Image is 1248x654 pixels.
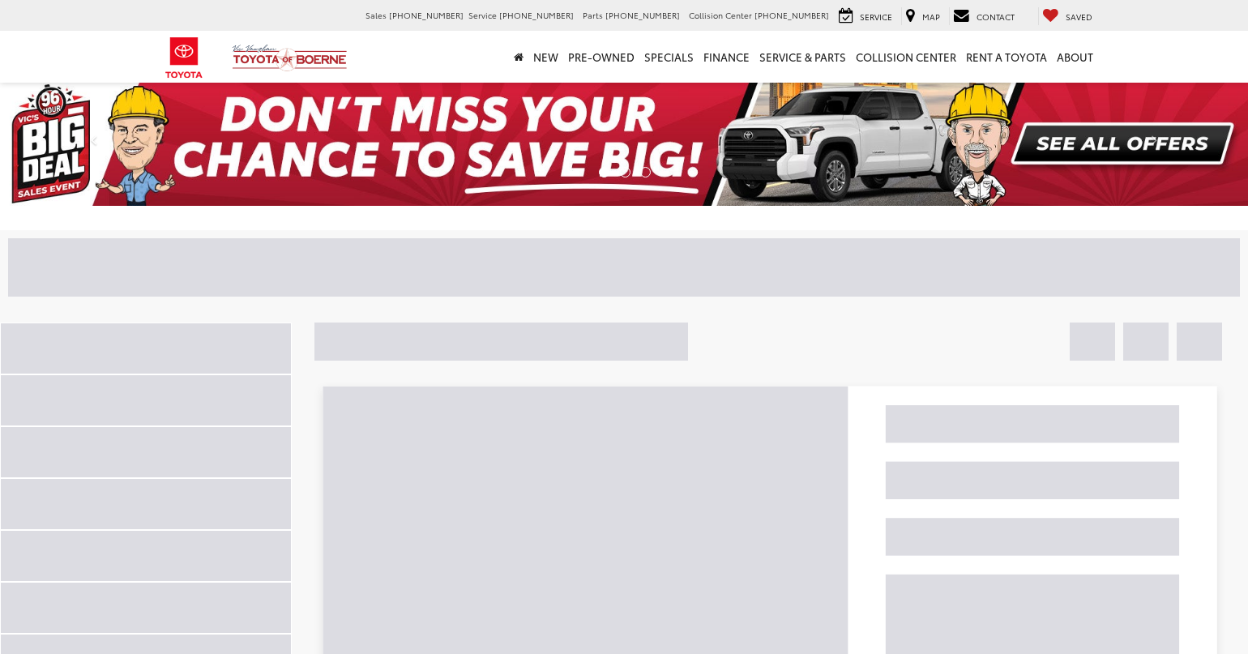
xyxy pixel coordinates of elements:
[232,44,348,72] img: Vic Vaughan Toyota of Boerne
[689,9,752,21] span: Collision Center
[154,32,215,84] img: Toyota
[563,31,639,83] a: Pre-Owned
[754,9,829,21] span: [PHONE_NUMBER]
[639,31,699,83] a: Specials
[754,31,851,83] a: Service & Parts: Opens in a new tab
[1066,11,1092,23] span: Saved
[835,7,896,25] a: Service
[583,9,603,21] span: Parts
[499,9,574,21] span: [PHONE_NUMBER]
[605,9,680,21] span: [PHONE_NUMBER]
[365,9,387,21] span: Sales
[389,9,464,21] span: [PHONE_NUMBER]
[977,11,1015,23] span: Contact
[860,11,892,23] span: Service
[961,31,1052,83] a: Rent a Toyota
[1052,31,1098,83] a: About
[468,9,497,21] span: Service
[528,31,563,83] a: New
[509,31,528,83] a: Home
[901,7,944,25] a: Map
[922,11,940,23] span: Map
[1038,7,1096,25] a: My Saved Vehicles
[949,7,1019,25] a: Contact
[699,31,754,83] a: Finance
[851,31,961,83] a: Collision Center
